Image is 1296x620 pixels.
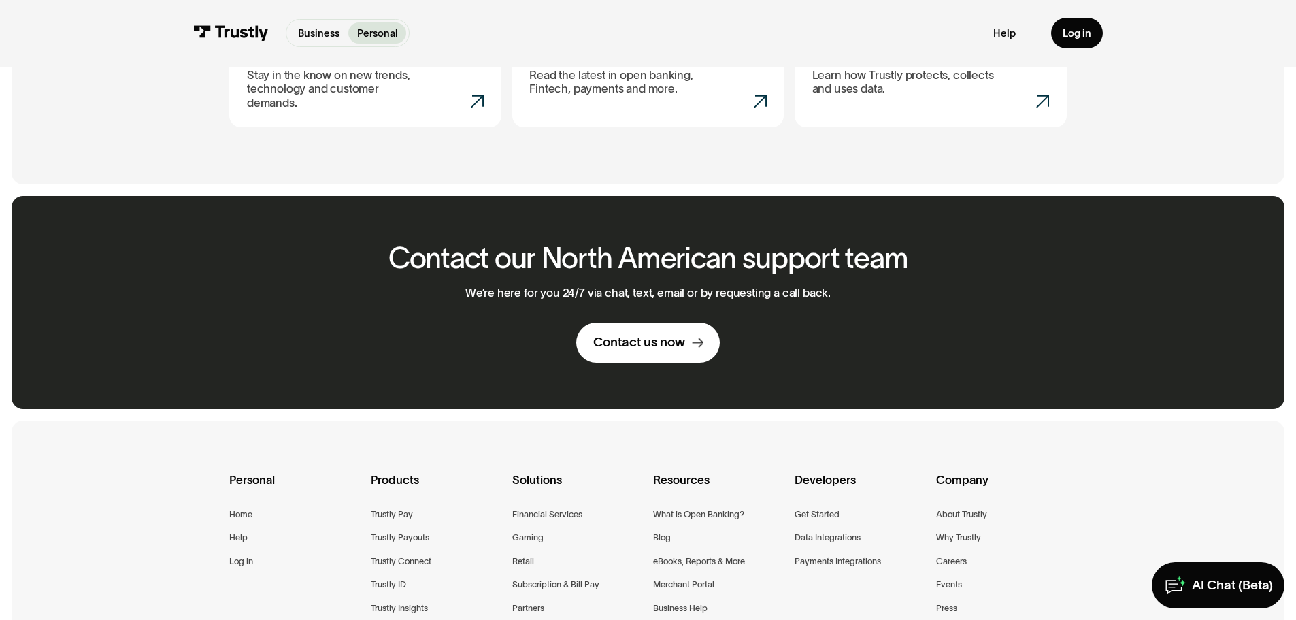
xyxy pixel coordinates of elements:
div: Log in [1063,27,1091,39]
h2: Contact our North American support team [388,242,908,274]
div: Company [936,471,1067,507]
p: Stay in the know on new trends, technology and customer demands. [247,68,431,110]
div: Contact us now [593,334,685,351]
a: Press [936,601,957,616]
p: Business [298,26,339,41]
a: Trustly Pay [371,507,413,522]
a: Data Integrations [795,530,861,545]
div: Developers [795,471,925,507]
a: Data & PrivacyLearn how Trustly protects, collects and uses data. [795,25,1066,127]
a: Log in [229,554,253,569]
div: AI Chat (Beta) [1192,577,1273,594]
a: Payments Integrations [795,554,881,569]
a: Partners [512,601,544,616]
a: Trustly Connect [371,554,431,569]
a: Retail [512,554,534,569]
p: Personal [357,26,398,41]
p: We’re here for you 24/7 via chat, text, email or by requesting a call back. [465,286,831,299]
a: Merchant Portal [653,577,714,592]
a: Help [229,530,248,545]
a: Business Help [653,601,708,616]
div: Solutions [512,471,643,507]
a: Subscription & Bill Pay [512,577,599,592]
a: Log in [1051,18,1103,48]
a: Why Trustly [936,530,981,545]
a: AI Chat (Beta) [1152,562,1284,608]
img: Trustly Logo [193,25,268,41]
a: About Trustly [936,507,987,522]
a: Trustly BlogRead the latest in open banking, Fintech, payments and more. [512,25,784,127]
a: Trustly ID [371,577,406,592]
a: What is Open Banking? [653,507,744,522]
a: Trustly Insights [371,601,428,616]
a: Blog [653,530,671,545]
a: Home [229,507,252,522]
a: eBooks, Reports & More [653,554,745,569]
a: eBooks, Reports & MoreStay in the know on new trends, technology and customer demands. [229,25,501,127]
div: Personal [229,471,360,507]
a: Careers [936,554,967,569]
a: Personal [348,22,406,44]
a: Trustly Payouts [371,530,429,545]
p: Learn how Trustly protects, collects and uses data. [812,68,996,96]
a: Get Started [795,507,840,522]
a: Help [993,27,1016,39]
a: Financial Services [512,507,582,522]
a: Gaming [512,530,544,545]
a: Contact us now [576,323,720,363]
a: Events [936,577,962,592]
p: Read the latest in open banking, Fintech, payments and more. [529,68,713,96]
div: Resources [653,471,784,507]
div: Products [371,471,501,507]
a: Business [289,22,348,44]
